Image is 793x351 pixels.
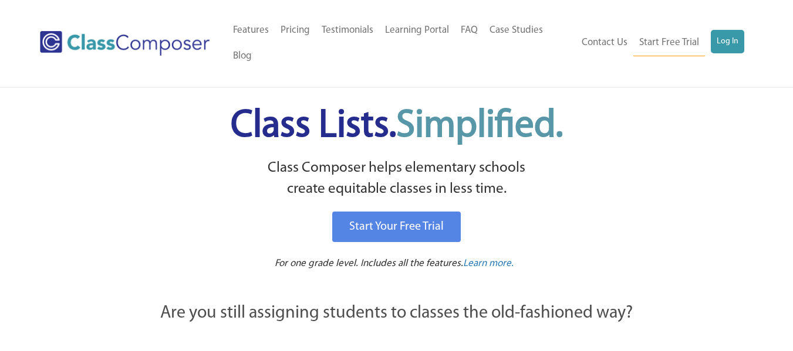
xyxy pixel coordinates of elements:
a: Learning Portal [379,18,455,43]
span: Start Your Free Trial [349,221,444,233]
a: Start Free Trial [633,30,705,56]
nav: Header Menu [575,30,744,56]
a: Blog [227,43,258,69]
nav: Header Menu [227,18,575,69]
img: Class Composer [40,31,210,56]
a: Learn more. [463,257,514,271]
span: For one grade level. Includes all the features. [275,258,463,268]
span: Learn more. [463,258,514,268]
p: Class Composer helps elementary schools create equitable classes in less time. [96,158,698,200]
a: Log In [711,30,744,53]
p: Are you still assigning students to classes the old-fashioned way? [97,301,696,326]
a: Case Studies [484,18,549,43]
a: Start Your Free Trial [332,212,461,242]
a: Pricing [275,18,316,43]
a: Testimonials [316,18,379,43]
a: Features [227,18,275,43]
a: FAQ [455,18,484,43]
a: Contact Us [576,30,633,56]
span: Simplified. [396,107,563,145]
span: Class Lists. [231,107,563,145]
